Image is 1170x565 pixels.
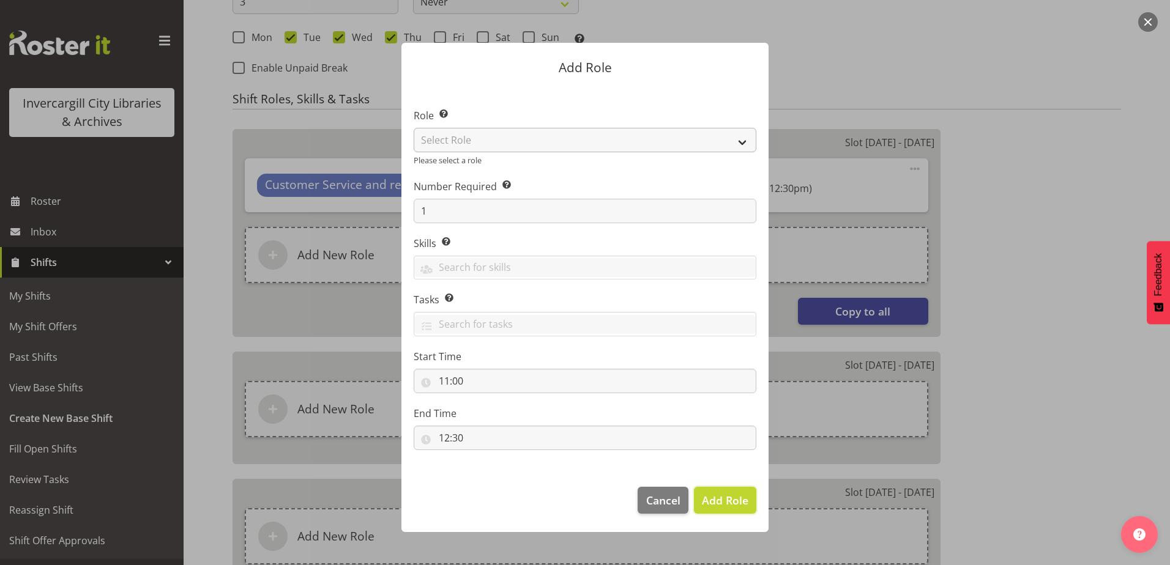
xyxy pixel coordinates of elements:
[414,108,756,123] label: Role
[414,61,756,74] p: Add Role
[414,426,756,450] input: Click to select...
[414,349,756,364] label: Start Time
[414,179,756,194] label: Number Required
[414,315,756,334] input: Search for tasks
[1147,241,1170,324] button: Feedback - Show survey
[414,155,756,166] p: Please select a role
[414,258,756,277] input: Search for skills
[414,292,756,307] label: Tasks
[638,487,688,514] button: Cancel
[414,236,756,251] label: Skills
[702,493,748,508] span: Add Role
[1153,253,1164,296] span: Feedback
[694,487,756,514] button: Add Role
[414,406,756,421] label: End Time
[1133,528,1146,541] img: help-xxl-2.png
[414,369,756,393] input: Click to select...
[646,492,680,508] span: Cancel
